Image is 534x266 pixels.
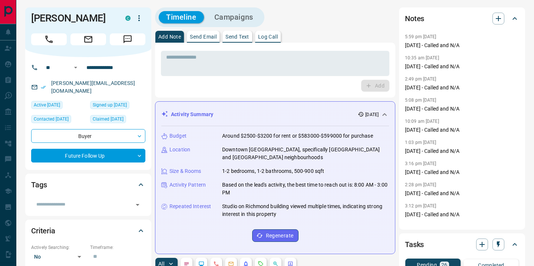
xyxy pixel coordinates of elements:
button: Open [71,63,80,72]
p: [DATE] - Called and N/A [405,147,519,155]
p: 10:09 am [DATE] [405,119,439,124]
p: Based on the lead's activity, the best time to reach out is: 8:00 AM - 3:00 PM [222,181,389,197]
p: 1-2 bedrooms, 1-2 bathrooms, 500-900 sqft [222,167,324,175]
button: Open [132,200,143,210]
div: Tue Sep 09 2025 [31,115,86,125]
p: 3:16 pm [DATE] [405,161,436,166]
div: Activity Summary[DATE] [161,108,389,121]
h2: Tags [31,179,47,191]
span: Email [70,33,106,45]
div: Tue Jul 13 2021 [90,101,145,111]
p: [DATE] - Called and N/A [405,211,519,219]
p: 10:35 am [DATE] [405,55,439,60]
p: [DATE] - Called and N/A [405,105,519,113]
div: Criteria [31,222,145,240]
div: No [31,251,86,263]
p: Send Text [225,34,249,39]
h2: Criteria [31,225,55,237]
div: condos.ca [125,16,131,21]
p: Location [169,146,190,154]
svg: Email Verified [41,85,46,90]
p: 5:08 pm [DATE] [405,98,436,103]
p: [DATE] [365,111,379,118]
p: [DATE] - Called and N/A [405,42,519,49]
button: Regenerate [252,229,299,242]
p: [DATE] - Called and N/A [405,168,519,176]
p: Activity Pattern [169,181,206,189]
p: Actively Searching: [31,244,86,251]
p: Send Email [190,34,217,39]
div: Future Follow Up [31,149,145,162]
span: Active [DATE] [34,101,60,109]
p: 3:12 pm [DATE] [405,203,436,208]
span: Contacted [DATE] [34,115,69,123]
p: Activity Summary [171,111,213,118]
button: Campaigns [207,11,261,23]
span: Signed up [DATE] [93,101,127,109]
div: Tasks [405,236,519,253]
h1: [PERSON_NAME] [31,12,114,24]
div: Buyer [31,129,145,143]
p: 2:28 pm [DATE] [405,182,436,187]
p: Around $2500-$3200 for rent or $583000-$599000 for purchase [222,132,373,140]
div: Wed Aug 20 2025 [31,101,86,111]
p: Studio on Richmond building viewed multiple times, indicating strong interest in this property [222,203,389,218]
span: Message [110,33,145,45]
h2: Tasks [405,239,424,250]
span: Claimed [DATE] [93,115,123,123]
p: [DATE] - Called and N/A [405,84,519,92]
p: 1:03 pm [DATE] [405,140,436,145]
button: Timeline [159,11,204,23]
p: [DATE] - Called and N/A [405,190,519,197]
div: Tags [31,176,145,194]
p: 5:59 pm [DATE] [405,34,436,39]
a: [PERSON_NAME][EMAIL_ADDRESS][DOMAIN_NAME] [51,80,135,94]
p: Add Note [158,34,181,39]
p: 2:49 pm [DATE] [405,76,436,82]
p: [DATE] - Called and N/A [405,63,519,70]
p: Size & Rooms [169,167,201,175]
p: [DATE] - Called and N/A [405,126,519,134]
p: Log Call [258,34,278,39]
span: Call [31,33,67,45]
h2: Notes [405,13,424,24]
div: Thu Aug 01 2024 [90,115,145,125]
p: Timeframe: [90,244,145,251]
p: Budget [169,132,187,140]
p: Downtown [GEOGRAPHIC_DATA], specifically [GEOGRAPHIC_DATA] and [GEOGRAPHIC_DATA] neighbourhoods [222,146,389,161]
div: Notes [405,10,519,27]
p: 2:17 pm [DATE] [405,224,436,230]
p: Repeated Interest [169,203,211,210]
